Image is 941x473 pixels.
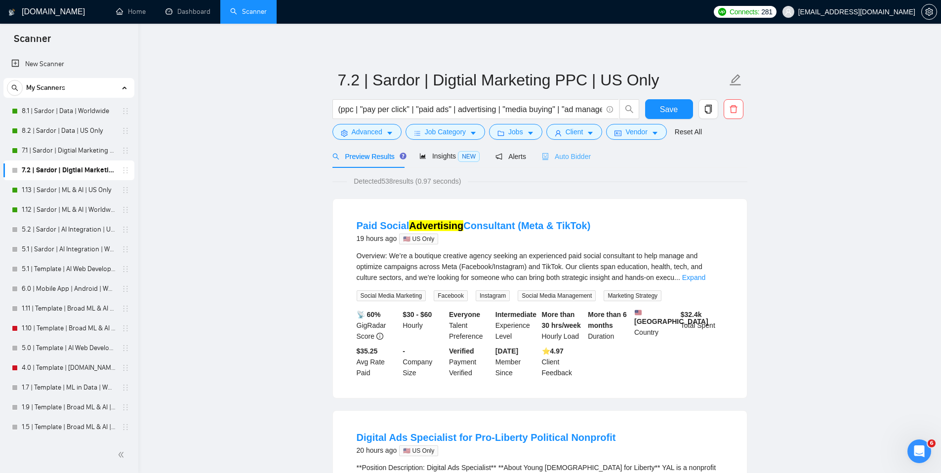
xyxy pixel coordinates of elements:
[518,290,596,301] span: Social Media Management
[449,311,480,318] b: Everyone
[357,250,723,283] div: Overview: We’re a boutique creative agency seeking an experienced paid social consultant to help ...
[118,450,127,460] span: double-left
[332,153,404,160] span: Preview Results
[122,423,129,431] span: holder
[357,290,426,301] span: Social Media Marketing
[489,124,542,140] button: folderJobscaret-down
[761,6,772,17] span: 281
[542,153,591,160] span: Auto Bidder
[527,129,534,137] span: caret-down
[540,346,586,378] div: Client Feedback
[122,245,129,253] span: holder
[419,152,480,160] span: Insights
[122,127,129,135] span: holder
[22,378,116,397] a: 1.7 | Template | ML in Data | Worldwide
[495,347,518,355] b: [DATE]
[555,129,562,137] span: user
[403,347,405,355] b: -
[674,274,680,281] span: ...
[357,347,378,355] b: $35.25
[22,318,116,338] a: 1.10 | Template | Broad ML & AI | Worldwide
[698,99,718,119] button: copy
[447,346,493,378] div: Payment Verified
[22,220,116,239] a: 5.2 | Sardor | AI Integration | US Only
[122,285,129,293] span: holder
[493,346,540,378] div: Member Since
[645,99,693,119] button: Save
[357,220,591,231] a: Paid SocialAdvertisingConsultant (Meta & TikTok)
[620,105,639,114] span: search
[22,397,116,417] a: 1.9 | Template | Broad ML & AI | Rest of the World
[508,126,523,137] span: Jobs
[921,4,937,20] button: setting
[341,129,348,137] span: setting
[449,347,474,355] b: Verified
[338,103,602,116] input: Search Freelance Jobs...
[476,290,510,301] span: Instagram
[338,68,727,92] input: Scanner name...
[542,311,581,329] b: More than 30 hrs/week
[122,265,129,273] span: holder
[116,7,146,16] a: homeHome
[586,309,632,342] div: Duration
[409,220,463,231] mark: Advertising
[495,153,526,160] span: Alerts
[681,311,702,318] b: $ 32.4k
[493,309,540,342] div: Experience Level
[632,309,679,342] div: Country
[729,74,742,86] span: edit
[11,54,126,74] a: New Scanner
[122,344,129,352] span: holder
[122,324,129,332] span: holder
[542,153,549,160] span: robot
[332,124,402,140] button: settingAdvancedcaret-down
[332,153,339,160] span: search
[7,84,22,91] span: search
[376,333,383,340] span: info-circle
[921,8,937,16] a: setting
[497,129,504,137] span: folder
[587,129,594,137] span: caret-down
[122,305,129,313] span: holder
[730,6,759,17] span: Connects:
[724,99,743,119] button: delete
[230,7,267,16] a: searchScanner
[386,129,393,137] span: caret-down
[434,290,468,301] span: Facebook
[165,7,210,16] a: dashboardDashboard
[22,180,116,200] a: 1.13 | Sardor | ML & AI | US Only
[660,103,678,116] span: Save
[540,309,586,342] div: Hourly Load
[682,274,705,281] a: Expand
[22,160,116,180] a: 7.2 | Sardor | Digtial Marketing PPC | US Only
[357,311,381,318] b: 📡 60%
[614,129,621,137] span: idcard
[122,384,129,392] span: holder
[606,124,666,140] button: idcardVendorcaret-down
[355,346,401,378] div: Avg Rate Paid
[607,106,613,113] span: info-circle
[352,126,382,137] span: Advanced
[122,186,129,194] span: holder
[22,239,116,259] a: 5.1 | Sardor | AI Integration | Worldwide
[634,309,708,325] b: [GEOGRAPHIC_DATA]
[8,4,15,20] img: logo
[26,78,65,98] span: My Scanners
[619,99,639,119] button: search
[604,290,661,301] span: Marketing Strategy
[495,311,536,318] b: Intermediate
[546,124,603,140] button: userClientcaret-down
[347,176,468,187] span: Detected 538 results (0.97 seconds)
[22,358,116,378] a: 4.0 | Template | [DOMAIN_NAME] | Worldwide
[718,8,726,16] img: upwork-logo.png
[625,126,647,137] span: Vendor
[652,129,658,137] span: caret-down
[406,124,485,140] button: barsJob Categorycaret-down
[122,147,129,155] span: holder
[675,126,702,137] a: Reset All
[679,309,725,342] div: Total Spent
[122,166,129,174] span: holder
[22,338,116,358] a: 5.0 | Template | AI Web Development | [GEOGRAPHIC_DATA] Only
[699,105,718,114] span: copy
[401,309,447,342] div: Hourly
